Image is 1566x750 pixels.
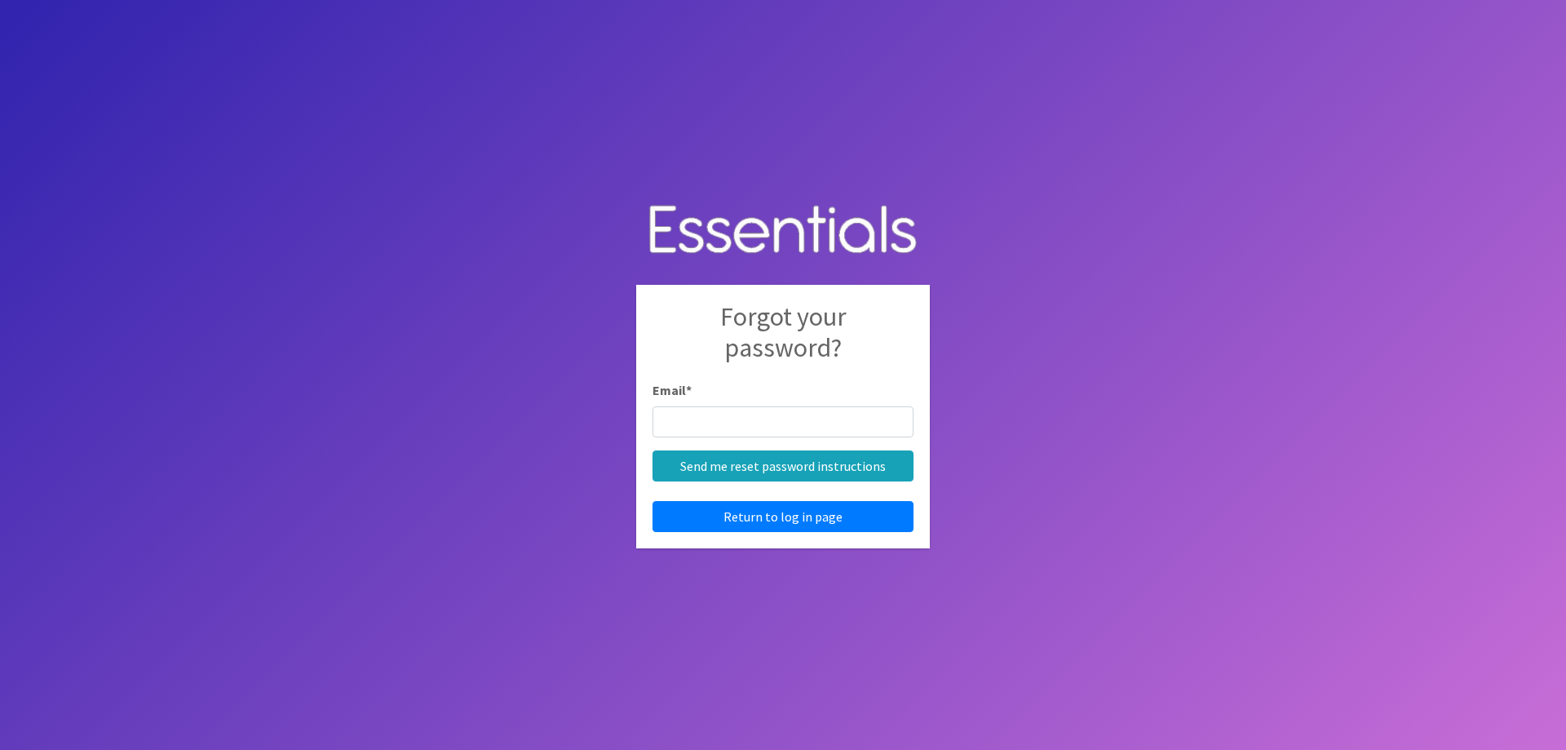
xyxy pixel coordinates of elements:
[652,380,692,400] label: Email
[636,189,930,273] img: Human Essentials
[686,382,692,398] abbr: required
[652,301,913,380] h2: Forgot your password?
[652,450,913,482] input: Send me reset password instructions
[652,501,913,532] a: Return to log in page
